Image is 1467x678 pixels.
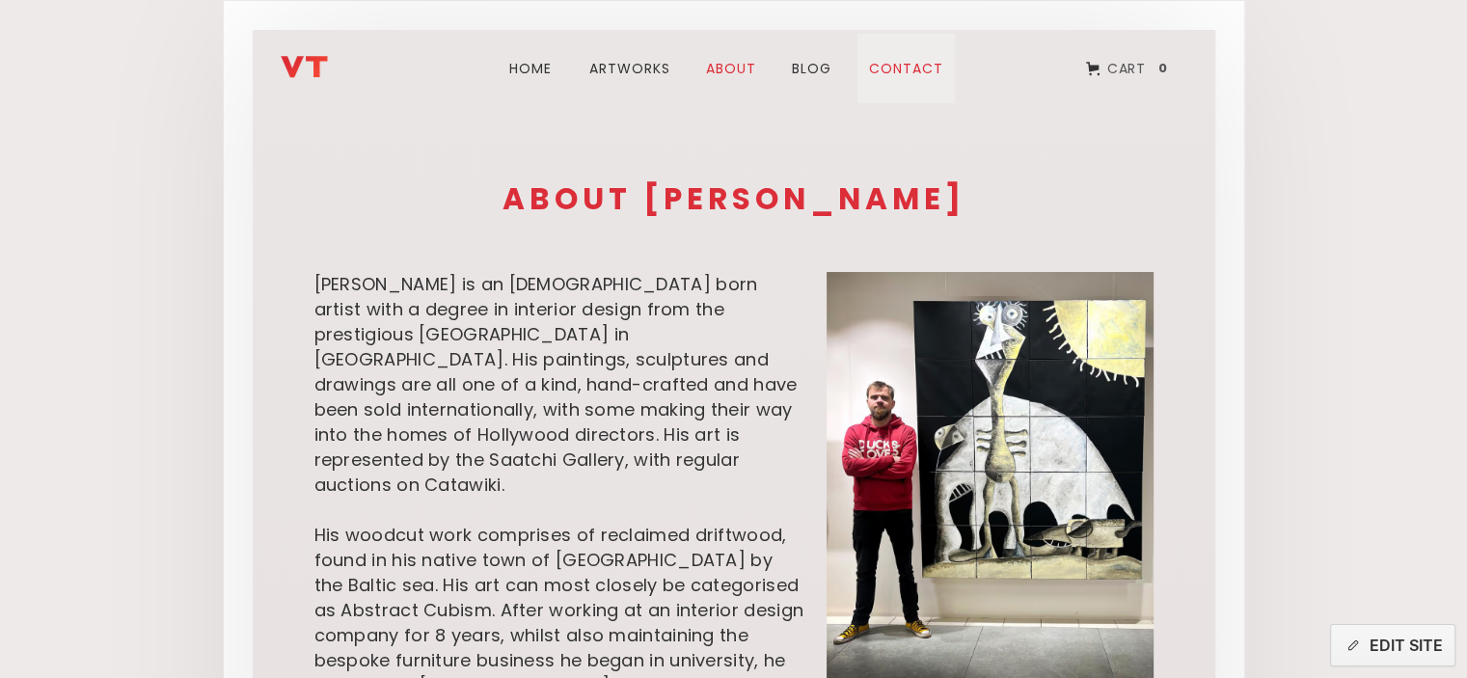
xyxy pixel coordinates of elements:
[1107,56,1145,81] div: Cart
[578,34,682,103] a: ARTWORks
[1153,60,1173,77] div: 0
[1072,47,1187,90] a: Open empty cart
[281,56,328,78] img: Vladimir Titov
[314,184,1154,214] h1: about [PERSON_NAME]
[281,40,396,78] a: home
[857,34,955,103] a: Contact
[1330,624,1455,666] button: Edit site
[696,34,766,103] a: about
[780,34,843,103] a: blog
[498,34,563,103] a: Home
